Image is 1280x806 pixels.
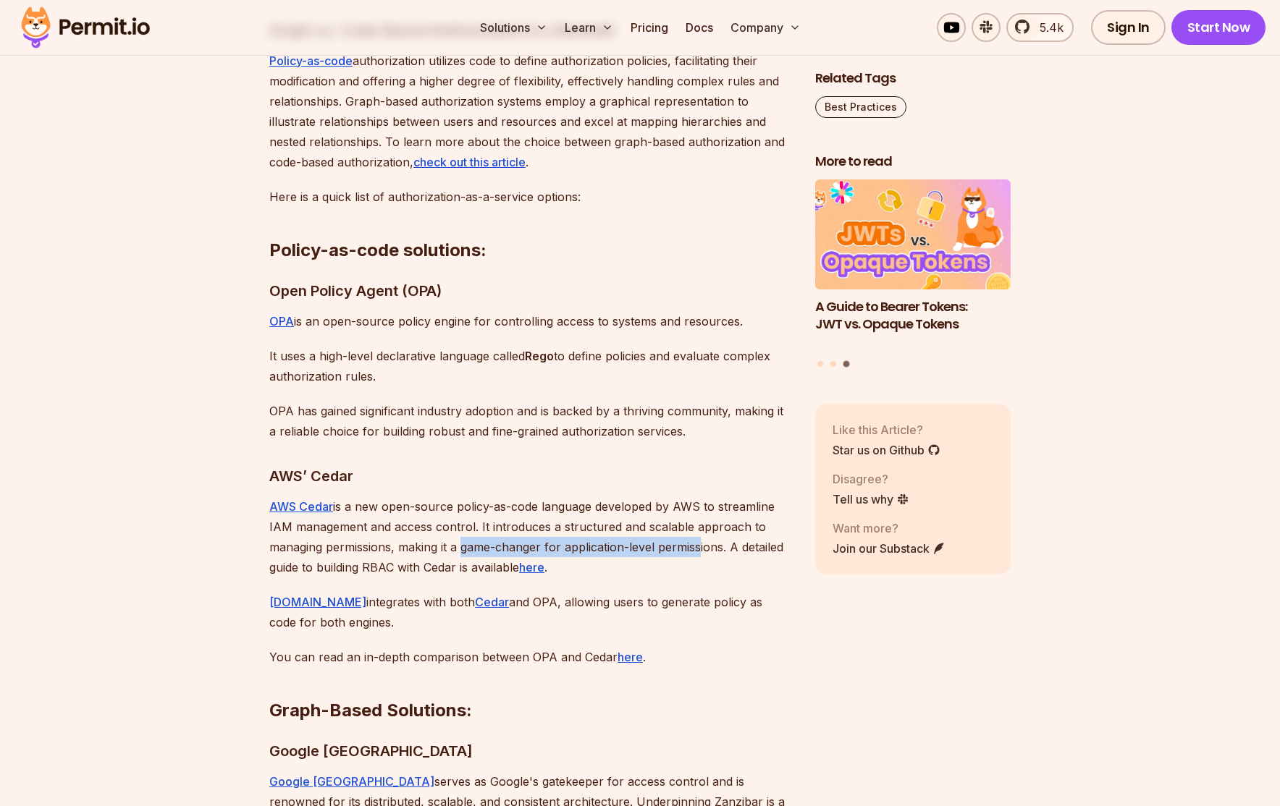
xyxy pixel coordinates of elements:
img: Permit logo [14,3,156,52]
button: Solutions [474,13,553,42]
h2: Policy-as-code solutions: [269,181,792,262]
h2: Related Tags [815,69,1011,88]
p: It uses a high-level declarative language called to define policies and evaluate complex authoriz... [269,346,792,386]
a: Tell us why [833,490,909,507]
a: Policy-as-code [269,54,353,68]
button: Go to slide 1 [817,360,823,366]
a: here [519,560,544,574]
p: Here is a quick list of authorization-as-a-service options: [269,187,792,207]
h3: Google [GEOGRAPHIC_DATA] [269,739,792,763]
a: Docs [680,13,719,42]
p: Like this Article? [833,420,940,438]
li: 3 of 3 [815,179,1011,352]
a: check out this article [413,155,526,169]
a: Google [GEOGRAPHIC_DATA] [269,774,434,789]
h3: A Guide to Bearer Tokens: JWT vs. Opaque Tokens [815,297,1011,334]
a: Pricing [625,13,674,42]
button: Learn [559,13,619,42]
p: integrates with both and OPA, allowing users to generate policy as code for both engines. [269,592,792,632]
a: Join our Substack [833,539,946,556]
a: [DOMAIN_NAME] [269,595,366,609]
p: Want more? [833,519,946,536]
a: Best Practices [815,96,906,118]
a: Star us on Github [833,441,940,458]
a: here [618,650,643,664]
span: 5.4k [1031,19,1064,36]
p: authorization utilizes code to define authorization policies, facilitating their modification and... [269,51,792,172]
div: Posts [815,179,1011,369]
a: A Guide to Bearer Tokens: JWT vs. Opaque TokensA Guide to Bearer Tokens: JWT vs. Opaque Tokens [815,179,1011,352]
p: You can read an in-depth comparison between OPA and Cedar . [269,647,792,667]
a: Sign In [1091,10,1166,45]
h2: More to read [815,153,1011,171]
h2: Graph-Based Solutions: [269,641,792,722]
a: Cedar [475,595,509,609]
p: Disagree? [833,470,909,487]
h3: AWS’ Cedar [269,464,792,488]
button: Go to slide 3 [843,360,849,367]
p: OPA has gained significant industry adoption and is backed by a thriving community, making it a r... [269,401,792,441]
button: Go to slide 2 [830,360,836,366]
img: A Guide to Bearer Tokens: JWT vs. Opaque Tokens [815,179,1011,289]
a: AWS Cedar [269,499,333,514]
a: 5.4k [1006,13,1074,42]
button: Company [725,13,807,42]
p: is a new open-source policy-as-code language developed by AWS to streamline IAM management and ac... [269,496,792,577]
strong: Rego [525,349,554,363]
h3: Open Policy Agent (OPA) [269,279,792,302]
p: is an open-source policy engine for controlling access to systems and resources. [269,311,792,331]
a: Start Now [1171,10,1266,45]
a: OPA [269,314,294,328]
